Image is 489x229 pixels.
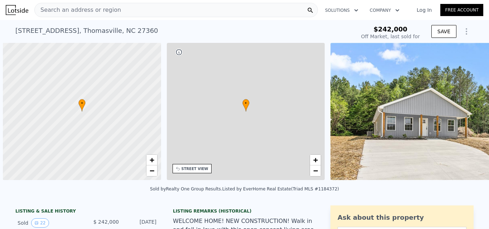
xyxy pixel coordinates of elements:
div: Ask about this property [338,213,466,223]
div: Off Market, last sold for [361,33,420,40]
span: $242,000 [373,25,407,33]
img: Lotside [6,5,28,15]
button: Show Options [459,24,474,39]
div: Listing Remarks (Historical) [173,208,316,214]
a: Zoom in [310,155,321,165]
a: Log In [408,6,440,14]
button: Solutions [319,4,364,17]
div: [STREET_ADDRESS] , Thomasville , NC 27360 [15,26,158,36]
span: • [242,100,250,106]
div: LISTING & SALE HISTORY [15,208,159,215]
a: Zoom out [310,165,321,176]
a: Zoom in [146,155,157,165]
button: SAVE [431,25,456,38]
div: • [78,99,86,111]
span: + [313,155,318,164]
div: Listed by EverHome Real Estate (Triad MLS #1184372) [222,186,339,191]
span: − [313,166,318,175]
div: [DATE] [125,218,156,228]
div: STREET VIEW [181,166,208,171]
div: • [242,99,250,111]
span: Search an address or region [35,6,121,14]
span: + [149,155,154,164]
span: • [78,100,86,106]
span: − [149,166,154,175]
div: Sold [18,218,81,228]
a: Free Account [440,4,483,16]
button: Company [364,4,405,17]
div: Sold by Realty One Group Results . [150,186,222,191]
button: View historical data [31,218,49,228]
a: Zoom out [146,165,157,176]
span: $ 242,000 [93,219,119,225]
